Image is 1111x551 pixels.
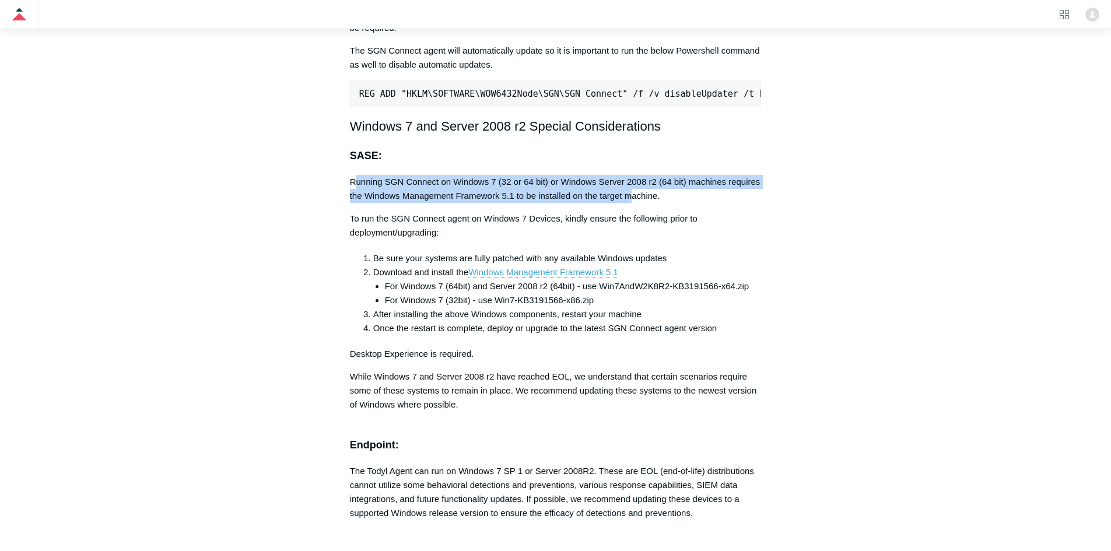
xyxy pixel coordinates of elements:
span: Desktop Experience is required. [350,349,474,359]
p: To run the SGN Connect agent on Windows 7 Devices, kindly ensure the following prior to deploymen... [350,212,762,240]
p: The SGN Connect agent will automatically update so it is important to run the below Powershell co... [350,44,762,72]
zd-hc-trigger: Click your profile icon to open the profile menu [1085,8,1099,22]
span: After installing the above Windows components, restart your machine [373,309,642,319]
span: For Windows 7 (32bit) - use Win7-KB3191566-x86.zip [385,295,594,305]
span: Windows Management Framework 5.1 [468,267,618,277]
pre: REG ADD "HKLM\SOFTWARE\WOW6432Node\SGN\SGN Connect" /f /v disableUpdater /t REG_SZ /d 1 [350,80,762,107]
h3: Endpoint: [350,420,762,454]
span: For Windows 7 (64bit) and Server 2008 r2 (64bit) - use Win7AndW2K8R2-KB3191566-x64.zip [385,281,749,291]
p: Running SGN Connect on Windows 7 (32 or 64 bit) or Windows Server 2008 r2 (64 bit) machines requi... [350,175,762,203]
span: Once the restart is complete, deploy or upgrade to the latest SGN Connect agent version [373,323,717,333]
img: user avatar [1085,8,1099,22]
h3: SASE: [350,148,762,164]
p: The Todyl Agent can run on Windows 7 SP 1 or Server 2008R2. These are EOL (end-of-life) distribut... [350,464,762,520]
span: Be sure your systems are fully patched with any available Windows updates [373,253,667,263]
a: Windows Management Framework 5.1 [468,267,618,278]
span: While Windows 7 and Server 2008 r2 have reached EOL, we understand that certain scenarios require... [350,371,757,409]
span: Download and install the [373,267,468,277]
h2: Windows 7 and Server 2008 r2 Special Considerations [350,116,762,136]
